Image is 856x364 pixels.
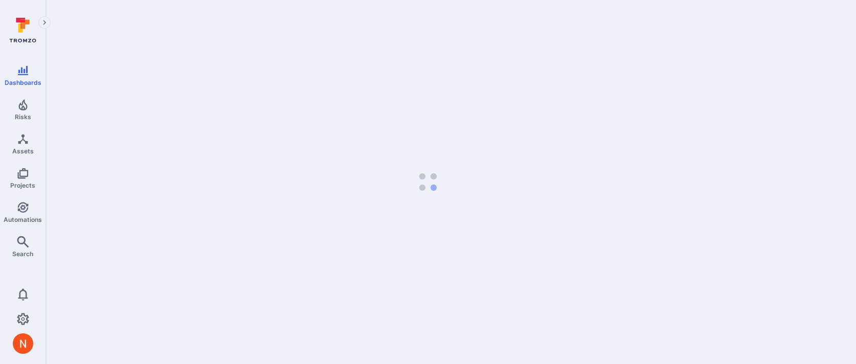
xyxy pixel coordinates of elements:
button: Expand navigation menu [38,16,51,29]
span: Automations [4,216,42,223]
span: Risks [15,113,31,121]
div: Neeren Patki [13,333,33,354]
img: ACg8ocIprwjrgDQnDsNSk9Ghn5p5-B8DpAKWoJ5Gi9syOE4K59tr4Q=s96-c [13,333,33,354]
span: Dashboards [5,79,41,86]
i: Expand navigation menu [41,18,48,27]
span: Assets [12,147,34,155]
span: Search [12,250,33,258]
span: Projects [10,181,35,189]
